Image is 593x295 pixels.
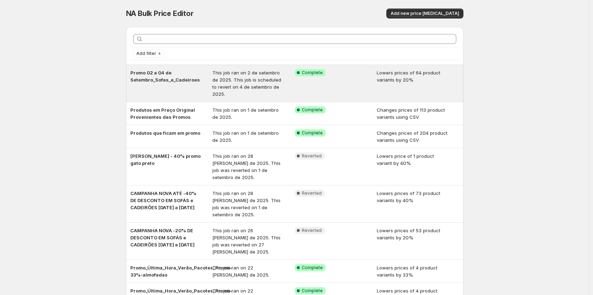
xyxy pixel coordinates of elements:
span: Lowers prices of 73 product variants by 40% [377,190,440,203]
span: Lowers prices of 64 product variants by 20% [377,70,440,83]
span: This job ran on 2 de setembro de 2025. This job is scheduled to revert on 4 de setembro de 2025. [212,70,281,97]
span: CAMPANHA NOVA -20% DE DESCONTO EM SOFÁS e CADEIRÕES [DATE] a [DATE] [130,228,195,247]
span: Promo 02 a 04 de Setembro_Sofas_e_Cadeiroes [130,70,200,83]
span: Reverted [302,190,322,196]
span: Complete [302,265,323,271]
span: This job ran on 22 [PERSON_NAME] de 2025. [212,265,270,278]
span: Produtos que ficam em promo [130,130,200,136]
span: Reverted [302,228,322,233]
span: This job ran on 28 [PERSON_NAME] de 2025. This job was reverted on 1 de setembro de 2025. [212,190,281,217]
span: This job ran on 1 de setembro de 2025. [212,130,279,143]
span: Reverted [302,153,322,159]
span: This job ran on 1 de setembro de 2025. [212,107,279,120]
span: Complete [302,288,323,294]
span: This job ran on 26 [PERSON_NAME] de 2025. This job was reverted on 27 [PERSON_NAME] de 2025. [212,228,281,255]
span: Add new price [MEDICAL_DATA] [391,11,459,16]
span: Add filter [136,51,156,56]
span: Lowers prices of 53 product variants by 20% [377,228,440,240]
span: Promo_Última_Hora_Verão_Pacotes_Promo-33%-almofadas [130,265,233,278]
span: Complete [302,130,323,136]
span: Produtos em Preço Original Provenientes das Promos [130,107,195,120]
span: Lowers price of 1 product variant by 40% [377,153,434,166]
span: Lowers prices of 4 product variants by 33% [377,265,437,278]
span: [PERSON_NAME] - 40% promo gato preto [130,153,201,166]
span: Complete [302,70,323,76]
span: Complete [302,107,323,113]
span: NA Bulk Price Editor [126,9,194,18]
span: This job ran on 28 [PERSON_NAME] de 2025. This job was reverted on 1 de setembro de 2025. [212,153,281,180]
button: Add filter [133,49,165,58]
span: CAMPANHA NOVA ATÉ -40% DE DESCONTO EM SOFÁS e CADEIRÕES [DATE] a [DATE] [130,190,196,210]
button: Add new price [MEDICAL_DATA] [386,9,463,18]
span: Changes prices of 113 product variants using CSV [377,107,445,120]
span: Changes prices of 204 product variants using CSV [377,130,447,143]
